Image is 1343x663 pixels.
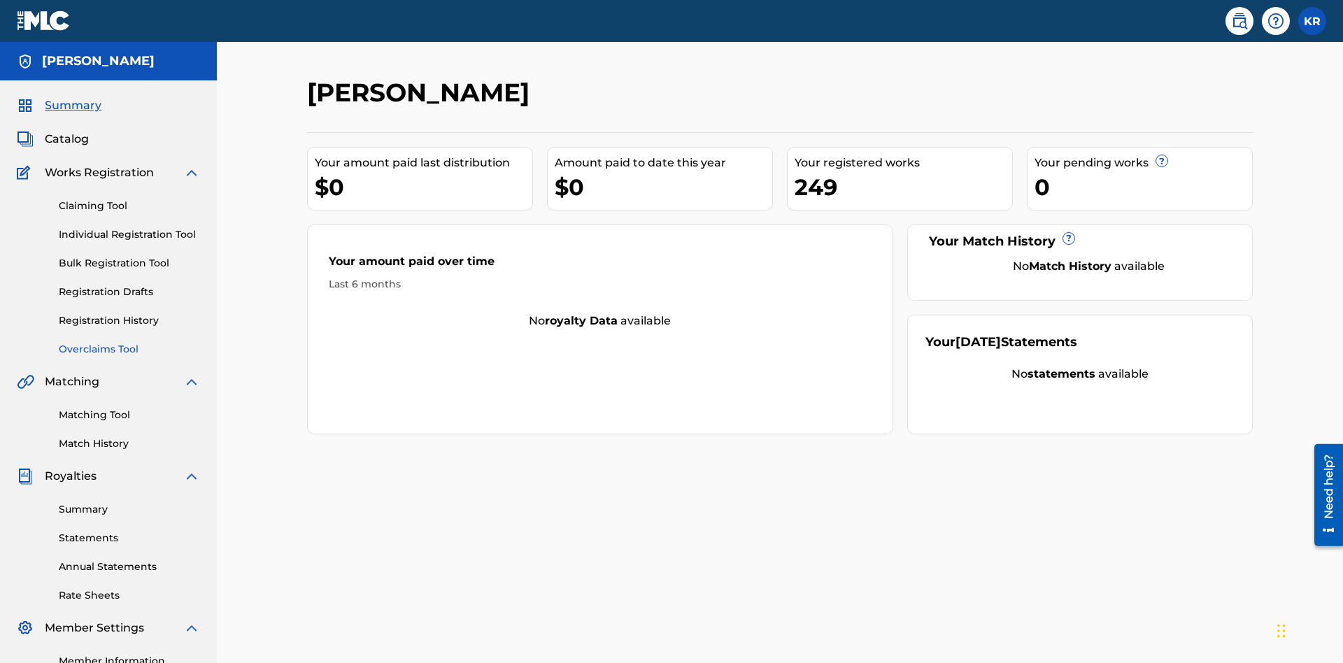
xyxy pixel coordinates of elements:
[183,620,200,636] img: expand
[17,53,34,70] img: Accounts
[17,620,34,636] img: Member Settings
[17,131,89,148] a: CatalogCatalog
[59,285,200,299] a: Registration Drafts
[183,468,200,485] img: expand
[308,313,893,329] div: No available
[45,620,144,636] span: Member Settings
[555,171,772,203] div: $0
[17,373,34,390] img: Matching
[17,164,35,181] img: Works Registration
[315,171,532,203] div: $0
[925,232,1235,251] div: Your Match History
[1298,7,1326,35] div: User Menu
[1273,596,1343,663] iframe: Chat Widget
[45,131,89,148] span: Catalog
[555,155,772,171] div: Amount paid to date this year
[1225,7,1253,35] a: Public Search
[59,199,200,213] a: Claiming Tool
[59,502,200,517] a: Summary
[1231,13,1248,29] img: search
[1029,259,1111,273] strong: Match History
[1035,155,1252,171] div: Your pending works
[59,408,200,422] a: Matching Tool
[59,588,200,603] a: Rate Sheets
[59,256,200,271] a: Bulk Registration Tool
[59,531,200,546] a: Statements
[59,436,200,451] a: Match History
[59,342,200,357] a: Overclaims Tool
[329,277,872,292] div: Last 6 months
[1304,439,1343,553] iframe: Resource Center
[17,10,71,31] img: MLC Logo
[925,333,1077,352] div: Your Statements
[315,155,532,171] div: Your amount paid last distribution
[545,314,618,327] strong: royalty data
[955,334,1001,350] span: [DATE]
[45,468,97,485] span: Royalties
[183,164,200,181] img: expand
[59,227,200,242] a: Individual Registration Tool
[59,313,200,328] a: Registration History
[45,97,101,114] span: Summary
[183,373,200,390] img: expand
[17,97,34,114] img: Summary
[925,366,1235,383] div: No available
[943,258,1235,275] div: No available
[1156,155,1167,166] span: ?
[1262,7,1290,35] div: Help
[59,559,200,574] a: Annual Statements
[795,171,1012,203] div: 249
[1028,367,1095,380] strong: statements
[1063,233,1074,244] span: ?
[795,155,1012,171] div: Your registered works
[17,97,101,114] a: SummarySummary
[17,131,34,148] img: Catalog
[45,373,99,390] span: Matching
[1277,610,1286,652] div: Drag
[329,253,872,277] div: Your amount paid over time
[42,53,155,69] h5: EYAMA MCSINGER
[1035,171,1252,203] div: 0
[17,468,34,485] img: Royalties
[45,164,154,181] span: Works Registration
[307,77,537,108] h2: [PERSON_NAME]
[1267,13,1284,29] img: help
